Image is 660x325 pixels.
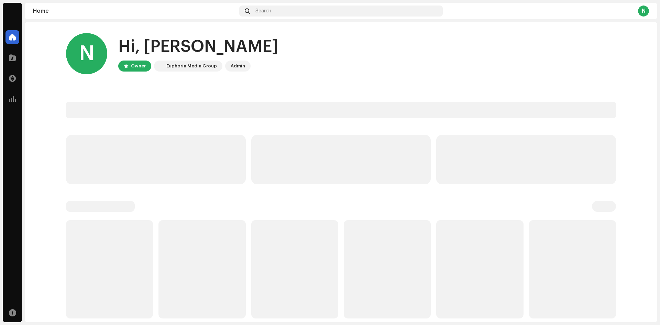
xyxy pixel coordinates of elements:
[255,8,271,14] span: Search
[155,62,164,70] img: de0d2825-999c-4937-b35a-9adca56ee094
[118,36,278,58] div: Hi, [PERSON_NAME]
[33,8,236,14] div: Home
[231,62,245,70] div: Admin
[131,62,146,70] div: Owner
[638,6,649,17] div: N
[166,62,217,70] div: Euphoria Media Group
[66,33,107,74] div: N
